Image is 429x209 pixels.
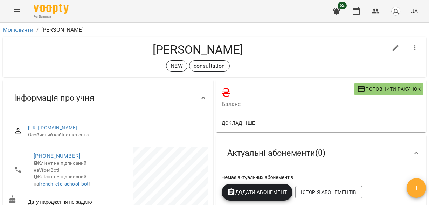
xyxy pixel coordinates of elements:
span: Баланс [222,100,354,108]
button: Додати Абонемент [222,184,293,201]
h4: ₴ [222,86,354,100]
p: consultation [194,62,225,70]
button: Історія абонементів [295,186,362,198]
span: Клієнт не підписаний на ViberBot! [34,160,87,173]
span: Історія абонементів [301,188,356,196]
img: Voopty Logo [34,4,69,14]
a: [URL][DOMAIN_NAME] [28,125,77,130]
li: / [36,26,39,34]
span: Додати Абонемент [227,188,287,196]
nav: breadcrumb [3,26,426,34]
span: 62 [338,2,347,9]
span: Докладніше [222,119,255,127]
a: Мої клієнти [3,26,34,33]
button: Поповнити рахунок [354,83,423,95]
h4: [PERSON_NAME] [8,42,387,57]
span: Особистий кабінет клієнта [28,132,202,139]
div: consultation [189,60,230,72]
div: Актуальні абонементи(0) [216,135,427,171]
span: Інформація про учня [14,93,94,103]
div: NEW [166,60,187,72]
button: UA [408,5,421,18]
span: Актуальні абонементи ( 0 ) [227,148,325,159]
span: Поповнити рахунок [357,85,421,93]
div: Інформація про учня [3,80,213,116]
span: UA [410,7,418,15]
button: Menu [8,3,25,20]
img: avatar_s.png [391,6,401,16]
span: For Business [34,14,69,19]
p: [PERSON_NAME] [41,26,84,34]
div: Дату народження не задано [7,194,108,207]
p: NEW [171,62,182,70]
button: Докладніше [219,117,258,129]
div: Немає актуальних абонементів [220,173,422,182]
a: [PHONE_NUMBER] [34,153,80,159]
a: french_etc_school_bot [39,181,89,187]
span: Клієнт не підписаний на ! [34,174,90,187]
